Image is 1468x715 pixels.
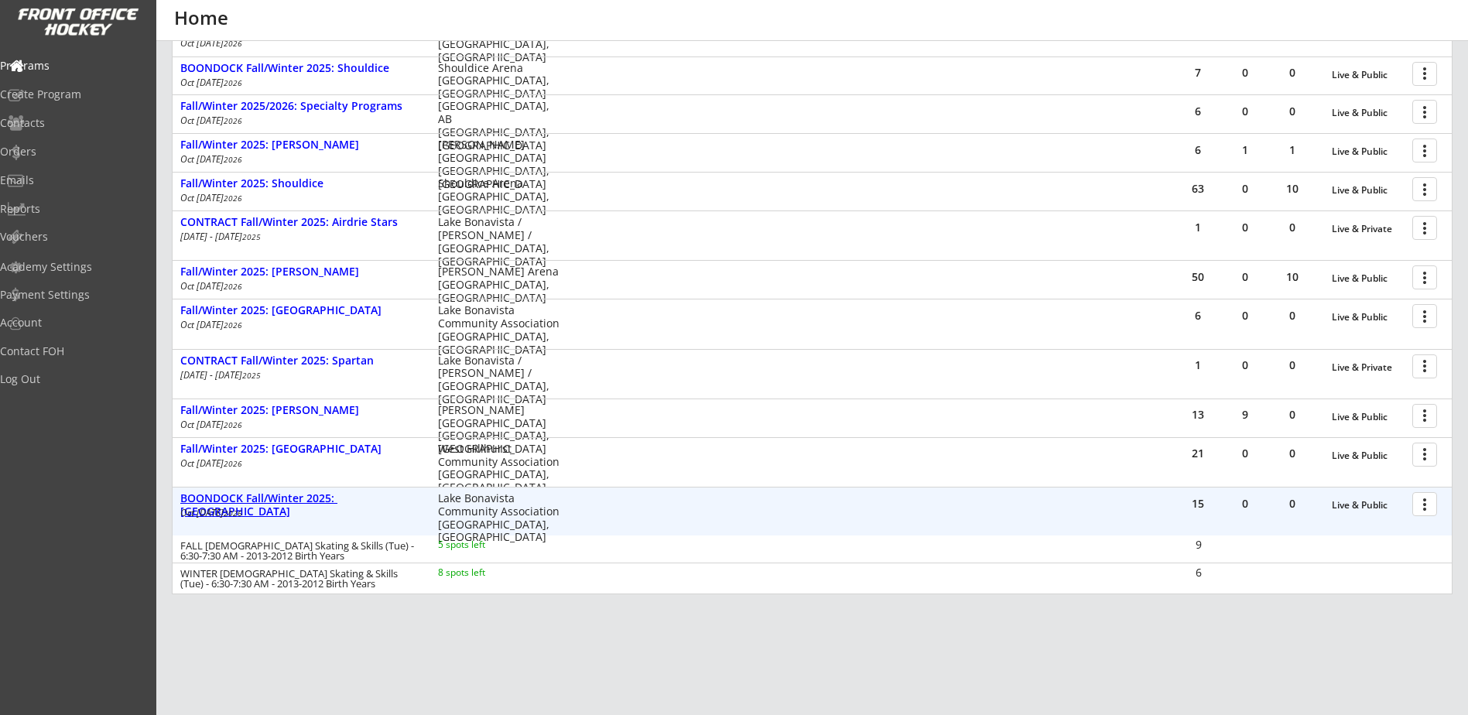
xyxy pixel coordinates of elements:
div: 0 [1222,183,1268,194]
div: 0 [1222,310,1268,321]
div: 5 spots left [438,540,538,549]
em: 2026 [224,193,242,204]
div: Live & Public [1332,312,1405,323]
div: Live & Public [1332,450,1405,461]
em: 2026 [224,419,242,430]
div: Lake Bonavista / [PERSON_NAME] / [GEOGRAPHIC_DATA], [GEOGRAPHIC_DATA] [438,354,559,406]
div: Live & Private [1332,362,1405,373]
div: Fall/Winter 2025: [GEOGRAPHIC_DATA] [180,304,422,317]
div: 0 [1269,498,1316,509]
div: Fall/Winter 2025: [PERSON_NAME] [180,404,422,417]
em: 2026 [224,458,242,469]
div: Fall/Winter 2025: [PERSON_NAME] [180,139,422,152]
div: 0 [1222,272,1268,282]
div: 6 [1175,106,1221,117]
div: Live & Public [1332,108,1405,118]
div: Live & Public [1332,500,1405,511]
div: 0 [1269,409,1316,420]
div: Shouldice Arena [GEOGRAPHIC_DATA], [GEOGRAPHIC_DATA] [438,62,559,101]
div: Oct [DATE] [180,116,417,125]
div: 0 [1269,448,1316,459]
em: 2025 [242,231,261,242]
em: 2026 [224,508,242,518]
div: 9 [1175,539,1221,550]
div: [PERSON_NAME][GEOGRAPHIC_DATA] [GEOGRAPHIC_DATA], [GEOGRAPHIC_DATA] [438,139,559,190]
div: [GEOGRAPHIC_DATA], AB [GEOGRAPHIC_DATA], [GEOGRAPHIC_DATA] [438,100,559,152]
button: more_vert [1412,216,1437,240]
div: WINTER [DEMOGRAPHIC_DATA] Skating & Skills (Tue) - 6:30-7:30 AM - 2013-2012 Birth Years [180,569,417,589]
em: 2026 [224,38,242,49]
div: Oct [DATE] [180,78,417,87]
div: 0 [1269,222,1316,233]
button: more_vert [1412,304,1437,328]
button: more_vert [1412,62,1437,86]
div: [PERSON_NAME] Arena [GEOGRAPHIC_DATA], [GEOGRAPHIC_DATA] [438,265,559,304]
div: 10 [1269,183,1316,194]
div: 0 [1269,310,1316,321]
div: Fall/Winter 2025: Shouldice [180,177,422,190]
em: 2026 [224,281,242,292]
div: Oct [DATE] [180,508,417,518]
div: Oct [DATE] [180,282,417,291]
div: Lake Bonavista Community Association [GEOGRAPHIC_DATA], [GEOGRAPHIC_DATA] [438,304,559,356]
div: Live & Private [1332,224,1405,234]
div: 7 [1175,67,1221,78]
div: Live & Public [1332,412,1405,422]
div: FALL [DEMOGRAPHIC_DATA] Skating & Skills (Tue) - 6:30-7:30 AM - 2013-2012 Birth Years [180,541,417,561]
div: 0 [1222,67,1268,78]
div: Oct [DATE] [180,193,417,203]
div: Live & Public [1332,146,1405,157]
div: Live & Public [1332,185,1405,196]
div: 1 [1222,145,1268,156]
button: more_vert [1412,443,1437,467]
div: 6 [1175,310,1221,321]
div: Oct [DATE] [180,155,417,164]
div: 0 [1222,222,1268,233]
div: Oct [DATE] [180,459,417,468]
em: 2026 [224,77,242,88]
div: [PERSON_NAME][GEOGRAPHIC_DATA] [GEOGRAPHIC_DATA], [GEOGRAPHIC_DATA] [438,404,559,456]
div: Lake Bonavista / [PERSON_NAME] / [GEOGRAPHIC_DATA], [GEOGRAPHIC_DATA] [438,216,559,268]
div: 63 [1175,183,1221,194]
div: 0 [1222,106,1268,117]
div: 1 [1175,360,1221,371]
button: more_vert [1412,404,1437,428]
em: 2026 [224,115,242,126]
div: BOONDOCK Fall/Winter 2025: Shouldice [180,62,422,75]
div: Live & Public [1332,273,1405,284]
div: Oct [DATE] [180,420,417,429]
div: 0 [1269,106,1316,117]
div: Fall/Winter 2025: [GEOGRAPHIC_DATA] [180,443,422,456]
div: 15 [1175,498,1221,509]
div: 8 spots left [438,568,538,577]
div: 0 [1222,498,1268,509]
div: Oct [DATE] [180,39,417,48]
div: 10 [1269,272,1316,282]
button: more_vert [1412,139,1437,162]
div: Fall/Winter 2025/2026: Specialty Programs [180,100,422,113]
div: 50 [1175,272,1221,282]
div: [DATE] - [DATE] [180,371,417,380]
div: 0 [1222,360,1268,371]
div: CONTRACT Fall/Winter 2025: Airdrie Stars [180,216,422,229]
div: 21 [1175,448,1221,459]
button: more_vert [1412,177,1437,201]
em: 2026 [224,320,242,330]
div: 6 [1175,145,1221,156]
button: more_vert [1412,265,1437,289]
div: Oct [DATE] [180,320,417,330]
div: 1 [1175,222,1221,233]
div: 0 [1222,448,1268,459]
button: more_vert [1412,100,1437,124]
em: 2026 [224,154,242,165]
div: 0 [1269,360,1316,371]
div: 9 [1222,409,1268,420]
div: BOONDOCK Fall/Winter 2025: [GEOGRAPHIC_DATA] [180,492,422,518]
div: Fall/Winter 2025: [PERSON_NAME] [180,265,422,279]
div: 6 [1175,567,1221,578]
div: Shouldice Arena [GEOGRAPHIC_DATA], [GEOGRAPHIC_DATA] [438,177,559,216]
div: 13 [1175,409,1221,420]
div: [DATE] - [DATE] [180,232,417,241]
button: more_vert [1412,354,1437,378]
div: Live & Public [1332,70,1405,80]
